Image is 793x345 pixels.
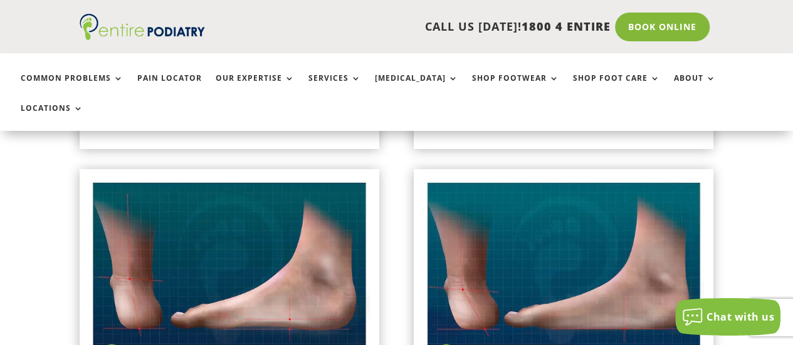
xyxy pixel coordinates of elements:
[80,30,205,43] a: Entire Podiatry
[375,74,458,101] a: [MEDICAL_DATA]
[522,19,611,34] span: 1800 4 ENTIRE
[80,14,205,40] img: logo (1)
[472,74,559,101] a: Shop Footwear
[137,74,202,101] a: Pain Locator
[21,74,123,101] a: Common Problems
[674,74,716,101] a: About
[675,298,780,336] button: Chat with us
[216,74,295,101] a: Our Expertise
[308,74,361,101] a: Services
[222,19,611,35] p: CALL US [DATE]!
[21,104,83,131] a: Locations
[573,74,660,101] a: Shop Foot Care
[706,310,774,324] span: Chat with us
[615,13,710,41] a: Book Online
